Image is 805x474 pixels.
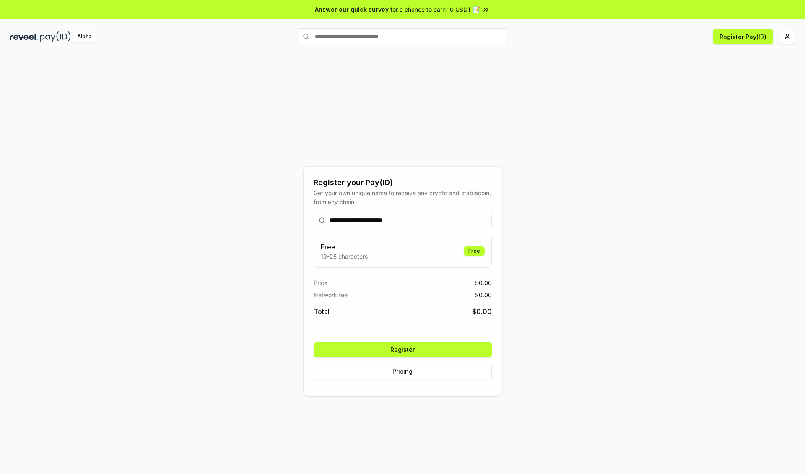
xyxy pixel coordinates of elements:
[315,5,389,14] span: Answer our quick survey
[314,342,492,357] button: Register
[314,177,492,189] div: Register your Pay(ID)
[314,364,492,379] button: Pricing
[314,189,492,206] div: Get your own unique name to receive any crypto and stablecoin, from any chain
[73,31,96,42] div: Alpha
[321,242,368,252] h3: Free
[314,306,330,317] span: Total
[314,278,327,287] span: Price
[40,31,71,42] img: pay_id
[475,291,492,299] span: $ 0.00
[713,29,773,44] button: Register Pay(ID)
[321,252,368,261] p: 13-25 characters
[390,5,480,14] span: for a chance to earn 10 USDT 📝
[314,291,348,299] span: Network fee
[10,31,38,42] img: reveel_dark
[475,278,492,287] span: $ 0.00
[464,246,485,256] div: Free
[472,306,492,317] span: $ 0.00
